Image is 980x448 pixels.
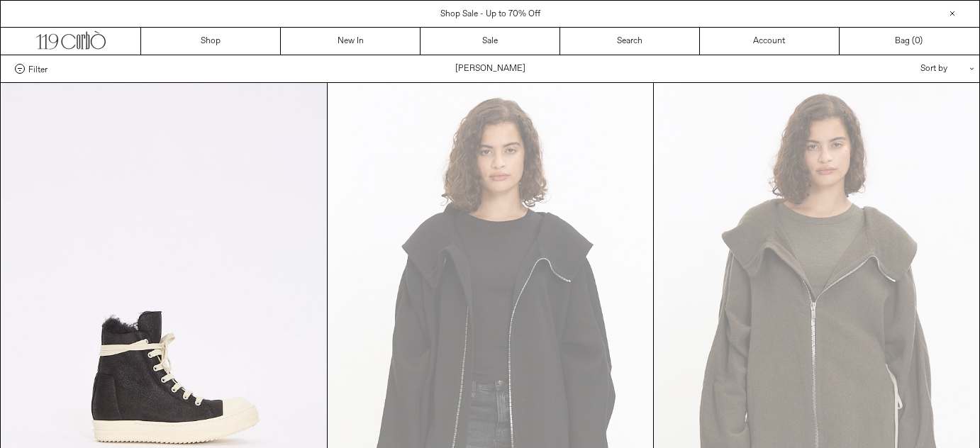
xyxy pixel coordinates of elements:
[421,28,560,55] a: Sale
[440,9,540,20] a: Shop Sale - Up to 70% Off
[915,35,923,47] span: )
[141,28,281,55] a: Shop
[281,28,421,55] a: New In
[837,55,965,82] div: Sort by
[28,64,48,74] span: Filter
[560,28,700,55] a: Search
[840,28,979,55] a: Bag ()
[700,28,840,55] a: Account
[915,35,920,47] span: 0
